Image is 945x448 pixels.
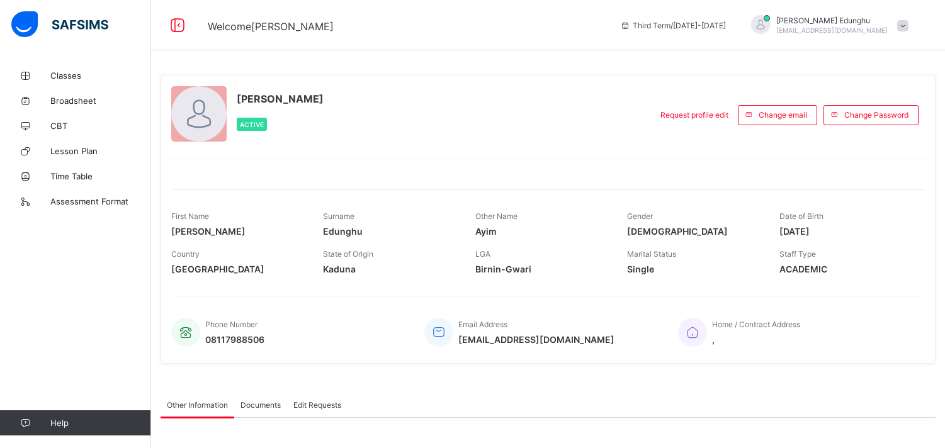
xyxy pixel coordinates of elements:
span: LGA [475,249,490,259]
span: [EMAIL_ADDRESS][DOMAIN_NAME] [776,26,888,34]
span: Country [171,249,200,259]
span: Assessment Format [50,196,151,206]
span: Other Name [475,211,518,221]
div: LukeEdunghu [738,15,915,36]
span: [EMAIL_ADDRESS][DOMAIN_NAME] [458,334,614,345]
span: , [712,334,800,345]
span: Home / Contract Address [712,320,800,329]
span: [DATE] [779,226,912,237]
span: CBT [50,121,151,131]
span: State of Origin [323,249,373,259]
span: Time Table [50,171,151,181]
span: Birnin-Gwari [475,264,608,274]
span: Single [627,264,760,274]
span: Other Information [167,400,228,410]
img: safsims [11,11,108,38]
span: Marital Status [627,249,676,259]
span: Edunghu [323,226,456,237]
span: Phone Number [205,320,257,329]
span: Documents [240,400,281,410]
span: [DEMOGRAPHIC_DATA] [627,226,760,237]
span: Gender [627,211,653,221]
span: [PERSON_NAME] [171,226,304,237]
span: Date of Birth [779,211,823,221]
span: Ayim [475,226,608,237]
span: Classes [50,70,151,81]
span: First Name [171,211,209,221]
span: ACADEMIC [779,264,912,274]
span: [GEOGRAPHIC_DATA] [171,264,304,274]
span: Staff Type [779,249,816,259]
span: Kaduna [323,264,456,274]
span: session/term information [620,21,726,30]
span: Help [50,418,150,428]
span: Email Address [458,320,507,329]
span: Change email [759,110,807,120]
span: Welcome [PERSON_NAME] [208,20,334,33]
span: Change Password [844,110,908,120]
span: 08117988506 [205,334,264,345]
span: Lesson Plan [50,146,151,156]
span: [PERSON_NAME] [237,92,324,105]
span: Broadsheet [50,96,151,106]
span: Edit Requests [293,400,341,410]
span: Surname [323,211,354,221]
span: Active [240,121,264,128]
span: Request profile edit [660,110,728,120]
span: [PERSON_NAME] Edunghu [776,16,888,25]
